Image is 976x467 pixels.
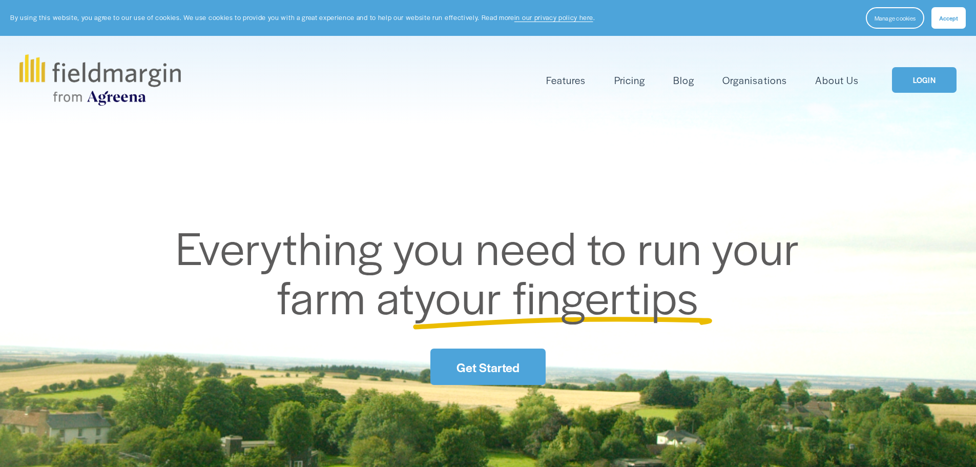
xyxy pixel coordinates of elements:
[414,263,699,328] span: your fingertips
[614,72,645,89] a: Pricing
[722,72,786,89] a: Organisations
[931,7,966,29] button: Accept
[546,73,586,88] span: Features
[19,54,180,106] img: fieldmargin.com
[892,67,957,93] a: LOGIN
[10,13,595,23] p: By using this website, you agree to our use of cookies. We use cookies to provide you with a grea...
[176,214,811,328] span: Everything you need to run your farm at
[866,7,924,29] button: Manage cookies
[875,14,916,22] span: Manage cookies
[815,72,859,89] a: About Us
[430,349,545,385] a: Get Started
[514,13,593,22] a: in our privacy policy here
[546,72,586,89] a: folder dropdown
[939,14,958,22] span: Accept
[673,72,694,89] a: Blog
